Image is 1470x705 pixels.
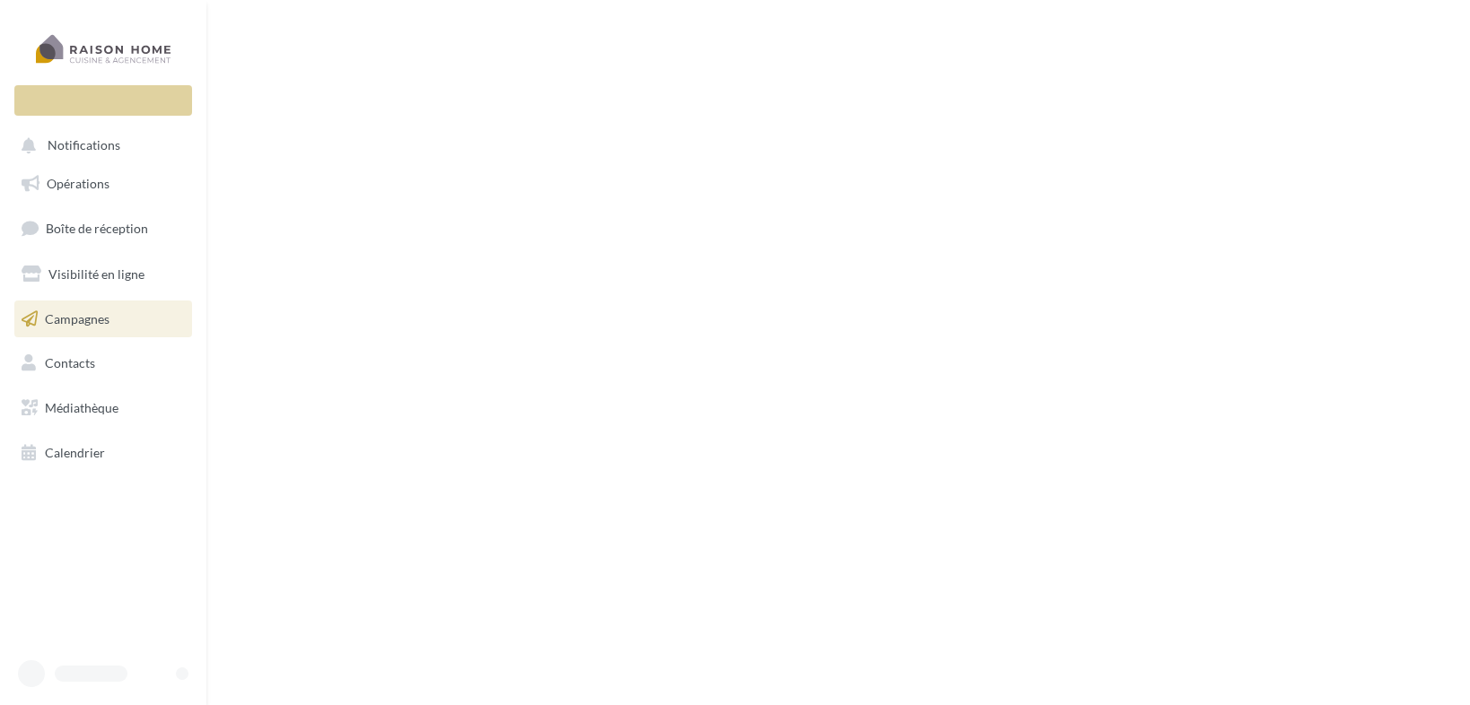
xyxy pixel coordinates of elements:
span: Opérations [47,176,109,191]
span: Boîte de réception [46,221,148,236]
div: Nouvelle campagne [14,85,192,116]
a: Campagnes [11,300,196,338]
a: Calendrier [11,434,196,472]
a: Médiathèque [11,389,196,427]
span: Notifications [48,138,120,153]
a: Contacts [11,344,196,382]
span: Contacts [45,355,95,370]
a: Opérations [11,165,196,203]
a: Visibilité en ligne [11,256,196,293]
span: Campagnes [45,310,109,326]
a: Boîte de réception [11,209,196,248]
span: Calendrier [45,445,105,460]
span: Médiathèque [45,400,118,415]
span: Visibilité en ligne [48,266,144,282]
